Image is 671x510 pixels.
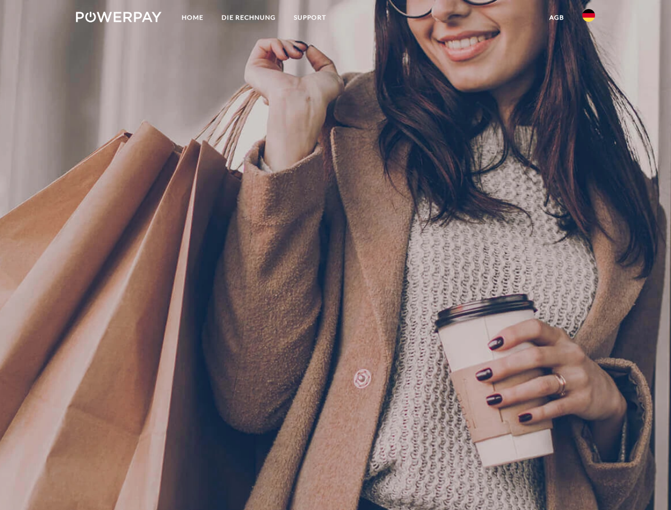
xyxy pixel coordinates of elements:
[582,9,595,22] img: de
[285,8,335,27] a: SUPPORT
[540,8,573,27] a: agb
[173,8,213,27] a: Home
[213,8,285,27] a: DIE RECHNUNG
[76,12,162,22] img: logo-powerpay-white.svg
